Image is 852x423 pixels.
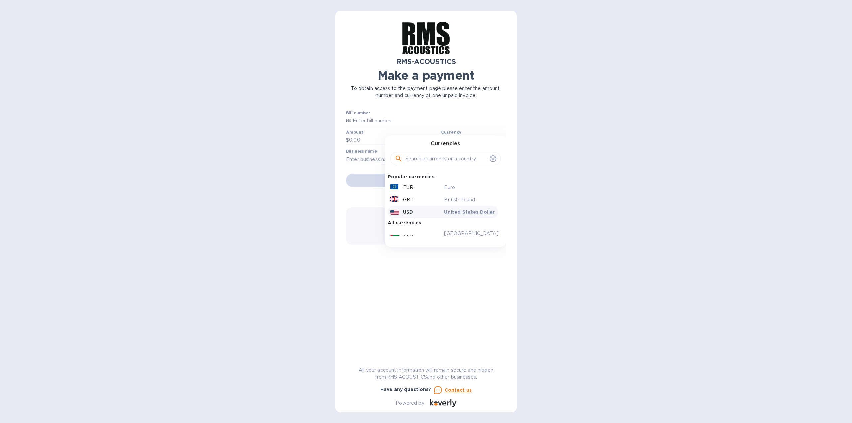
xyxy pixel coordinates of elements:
[380,387,431,392] b: Have any questions?
[346,130,363,134] label: Amount
[346,367,506,381] p: All your account information will remain secure and hidden from RMS-ACOUSTICS and other businesses.
[396,57,456,66] b: RMS-ACOUSTICS
[388,218,421,227] p: All currencies
[444,209,495,215] p: United States Dollar
[346,111,370,115] label: Bill number
[403,209,413,215] p: USD
[405,154,487,164] input: Search a currency or a country
[346,154,506,164] input: Enter business name
[346,68,506,82] h1: Make a payment
[403,234,414,241] p: AED
[349,135,438,145] input: 0.00
[444,196,495,203] p: British Pound
[346,85,506,99] p: To obtain access to the payment page please enter the amount, number and currency of one unpaid i...
[444,184,495,191] p: Euro
[390,210,399,215] img: USD
[346,150,377,154] label: Business name
[388,172,434,181] p: Popular currencies
[346,117,351,124] p: №
[444,230,495,244] p: [GEOGRAPHIC_DATA] Dirham
[441,130,462,135] b: Currency
[445,387,472,393] u: Contact us
[403,184,413,191] p: EUR
[351,116,506,126] input: Enter bill number
[390,235,400,240] img: AED
[396,400,424,407] p: Powered by
[403,196,414,203] p: GBP
[431,141,460,147] h3: Currencies
[346,137,349,144] p: $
